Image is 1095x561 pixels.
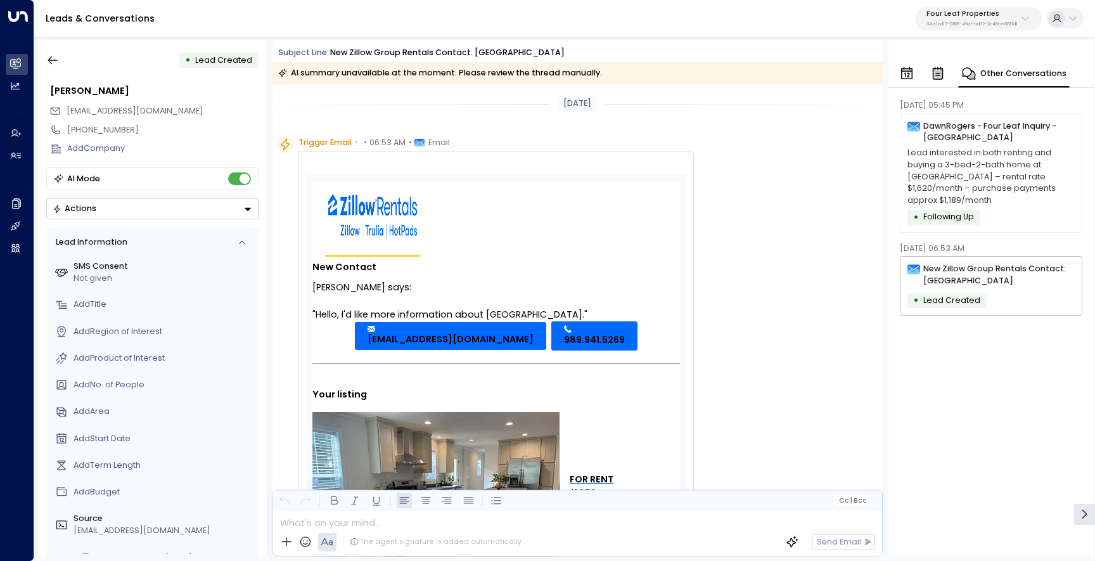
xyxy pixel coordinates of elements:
div: AI summary unavailable at the moment. Please review the thread manually. [278,67,602,79]
div: AddCompany [67,143,259,155]
button: Other Conversations [957,60,1070,87]
div: [PHONE_NUMBER] [67,124,259,136]
div: AddTitle [74,299,254,311]
span: Email [428,136,450,149]
a: FOR RENT [570,472,613,486]
div: Not given [74,273,254,285]
span: dawnr086@gmail.com [67,105,203,117]
div: AddRegion of Interest [74,326,254,338]
div: The agent signature is added automatically [350,537,522,547]
span: 06:53 AM [369,136,406,149]
div: Actions [53,203,96,214]
button: Cc|Bcc [834,495,871,506]
span: Lead Created [923,295,980,306]
span: • [409,136,412,149]
div: [DATE] 06:53 AMNew Zillow Group Rentals Contact: [GEOGRAPHIC_DATA]•Lead Created [900,243,1082,316]
p: Lead interested in both renting and buying a 3-bed-2-bath home at [GEOGRAPHIC_DATA] – rental rate... [907,147,1075,207]
div: [DATE] [559,96,596,112]
span: Subject Line: [278,47,329,58]
span: 989.941.5269 [564,333,625,347]
p: Other Conversations [980,67,1066,81]
div: [DATE] 06:53 AM [900,243,1082,255]
div: • [185,50,191,70]
a: Leads & Conversations [46,12,155,25]
label: Source [74,513,254,525]
div: New Contact [312,257,680,277]
a: 989.941.5269 [551,321,637,351]
span: Cc Bcc [839,497,868,505]
div: "Hello, I'd like more information about [GEOGRAPHIC_DATA]." [312,307,680,321]
div: AddStart Date [74,433,254,445]
p: New Zillow Group Rentals Contact: [GEOGRAPHIC_DATA] [923,263,1075,287]
div: • [913,290,919,311]
span: [EMAIL_ADDRESS][DOMAIN_NAME] [67,105,203,116]
button: Actions [46,198,259,219]
div: AddNo. of People [74,379,254,391]
span: Following Up [923,211,974,222]
div: [PERSON_NAME] [50,84,259,98]
div: AddProduct of Interest [74,352,254,364]
div: [EMAIL_ADDRESS][DOMAIN_NAME] [74,525,254,537]
a: [EMAIL_ADDRESS][DOMAIN_NAME] [355,322,546,350]
div: [PERSON_NAME] says: [312,277,680,297]
span: Trigger Email [298,136,352,149]
div: AI Mode [67,172,100,185]
button: Four Leaf Properties34e1cd17-0f68-49af-bd32-3c48ce8611d1 [915,7,1042,30]
label: SMS Consent [74,261,254,273]
button: Redo [298,493,314,509]
span: | [850,497,852,505]
div: AddTerm Length [74,460,254,472]
div: Button group with a nested menu [46,198,259,219]
button: Undo [276,493,292,509]
p: Four Leaf Properties [926,10,1018,18]
span: Lead Created [195,55,252,65]
span: • [355,136,358,149]
a: $1,250+ [570,486,602,500]
div: New Zillow Group Rentals Contact: [GEOGRAPHIC_DATA] [330,47,565,59]
p: 34e1cd17-0f68-49af-bd32-3c48ce8611d1 [926,22,1018,27]
div: Your listing [312,387,680,402]
div: • [913,207,919,228]
div: Lead Information [51,236,127,248]
div: [DATE] 05:45 PMDawnRogers - Four Leaf Inquiry - [GEOGRAPHIC_DATA]Lead interested in both renting ... [900,100,1082,233]
p: DawnRogers - Four Leaf Inquiry - [GEOGRAPHIC_DATA] [923,120,1075,145]
div: AddArea [74,406,254,418]
span: • [364,136,367,149]
img: url [328,194,417,238]
div: AddBudget [74,486,254,498]
div: [DATE] 05:45 PM [900,100,1082,112]
span: [EMAIL_ADDRESS][DOMAIN_NAME] [368,332,534,346]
